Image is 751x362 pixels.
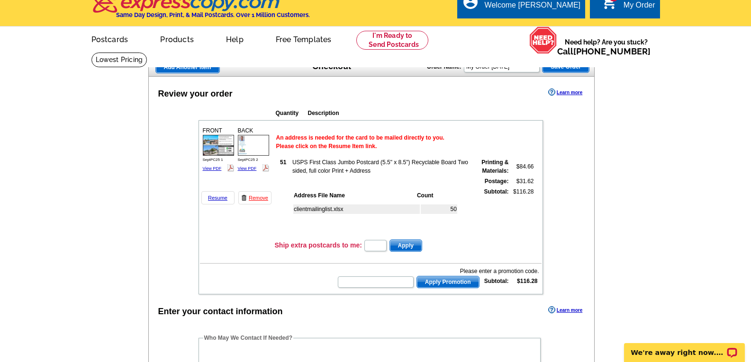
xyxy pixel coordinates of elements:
img: pdf_logo.png [262,164,269,171]
h3: Ship extra postcards to me: [275,241,362,249]
td: clientmailinglist.xlsx [293,204,420,214]
td: USPS First Class Jumbo Postcard (5.5" x 8.5") Recyclable Board Two sided, full color Print + Address [292,158,471,176]
a: View PDF [238,166,257,171]
th: Quantity [275,108,307,118]
span: SeptPC25 1 [203,158,223,162]
strong: $116.28 [517,278,537,284]
div: Enter your contact information [158,305,283,318]
img: small-thumb.jpg [238,135,269,155]
a: Remove [238,191,271,204]
h4: Same Day Design, Print, & Mail Postcards. Over 1 Million Customers. [116,11,310,18]
p: An address is needed for the card to be mailed directly to you. Please click on the Resume Item l... [276,133,509,150]
img: trashcan-icon.gif [241,195,247,201]
td: $116.28 [510,187,534,236]
img: pdf_logo.png [227,164,234,171]
strong: Postage: [485,178,509,185]
a: Postcards [76,27,144,50]
span: Need help? Are you stuck? [557,37,655,56]
a: Help [211,27,259,50]
th: Address File Name [293,191,416,200]
div: Welcome [PERSON_NAME] [485,1,580,14]
div: Review your order [158,88,233,100]
img: small-thumb.jpg [203,135,234,155]
a: View PDF [203,166,222,171]
a: Free Templates [261,27,347,50]
div: BACK [236,125,271,174]
div: Please enter a promotion code. [337,267,539,275]
legend: Who May We Contact If Needed? [203,334,293,342]
a: Same Day Design, Print, & Mail Postcards. Over 1 Million Customers. [91,0,310,18]
td: $84.66 [510,158,534,176]
a: Add Another Item [155,61,220,73]
button: Apply Promotion [416,276,480,288]
div: My Order [624,1,655,14]
a: Learn more [548,306,582,314]
strong: Printing & Materials: [481,159,508,174]
div: FRONT [201,125,235,174]
a: Learn more [548,88,582,96]
span: SeptPC25 2 [238,158,258,162]
th: Count [416,191,457,200]
button: Apply [389,239,422,252]
a: Resume [201,191,235,204]
strong: Subtotal: [484,278,509,284]
span: Call [557,46,651,56]
iframe: LiveChat chat widget [618,332,751,362]
span: Apply [390,240,422,251]
span: Add Another Item [156,62,219,73]
strong: 51 [280,159,286,166]
td: $31.62 [510,177,534,186]
img: help [529,26,557,54]
a: [PHONE_NUMBER] [573,46,651,56]
span: Apply Promotion [417,276,479,288]
th: Description [308,108,481,118]
strong: Subtotal: [484,188,509,195]
td: 50 [421,204,457,214]
a: Products [145,27,209,50]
